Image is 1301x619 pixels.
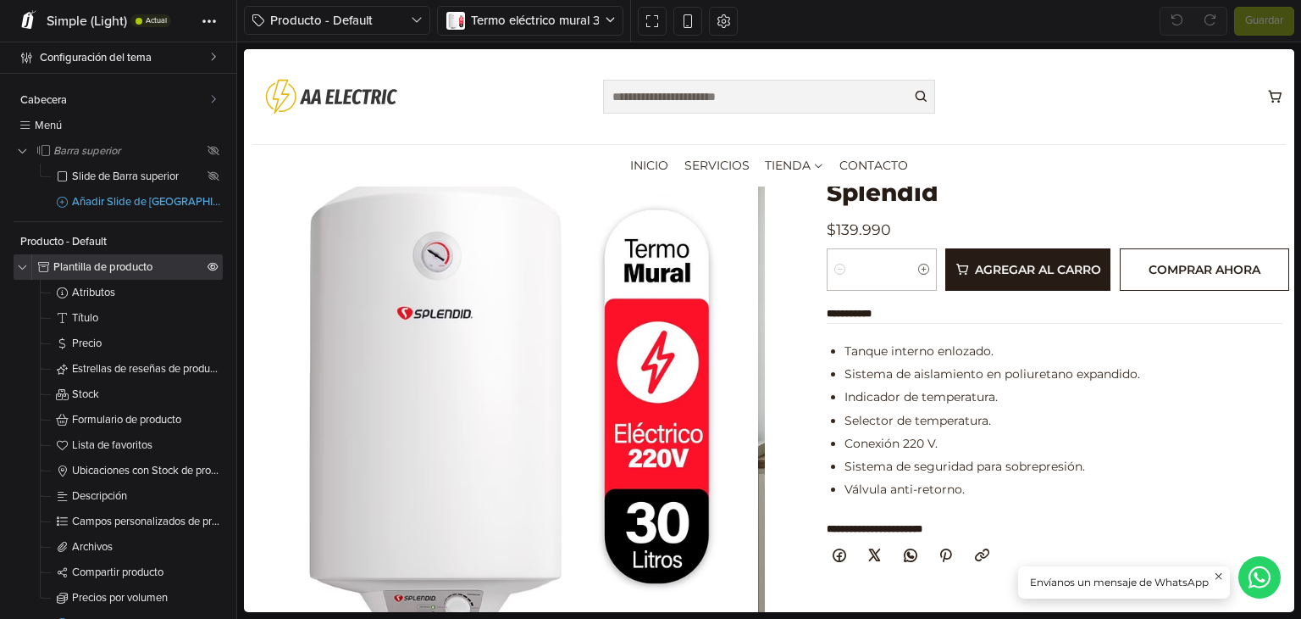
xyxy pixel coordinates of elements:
[244,6,430,35] button: Producto - Default
[51,331,223,356] a: Precio
[53,146,204,157] span: Barra superior
[51,585,223,611] a: Precios por volumen
[521,95,580,137] a: Tienda
[876,199,1045,242] button: Comprar ahora
[514,94,1023,604] img: Termo eléctrico mural 30 litros Splendid 2
[51,560,223,585] a: Compartir producto
[32,189,223,215] a: Añadir Slide de [GEOGRAPHIC_DATA]
[72,364,223,375] span: Estrellas de reseñas de producto
[72,542,223,553] span: Archivos
[35,120,223,131] span: Menú
[583,114,1045,154] h1: Termo eléctrico mural 30 litros Splendid
[51,382,223,407] a: Stock
[14,87,223,113] a: Cabecera
[72,313,223,324] span: Título
[72,491,223,502] span: Descripción
[72,287,223,298] span: Atributos
[51,356,223,382] a: Estrellas de reseñas de producto
[14,254,223,280] a: Plantilla de producto
[440,95,506,137] a: Servicios
[72,516,223,527] span: Campos personalizados de producto
[583,173,647,188] span: $139.990
[386,95,424,137] a: Inicio
[72,567,223,578] span: Compartir producto
[14,113,223,138] a: Menú
[20,237,223,248] span: Producto - Default
[72,338,223,349] span: Precio
[51,483,223,509] a: Descripción
[47,13,127,30] span: Simple (Light)
[40,46,210,70] span: Configuración del tema
[601,385,1045,404] li: Conexión 220 V.
[72,466,223,477] span: Ubicaciones con Stock de producto
[14,138,223,164] a: Barra superior
[51,509,223,534] a: Campos personalizados de producto
[53,262,204,273] span: Plantilla de producto
[667,200,692,241] button: Aumentar cantidad
[601,338,1045,358] li: Indicador de temperatura.
[1021,36,1041,59] button: Carro
[72,415,223,426] span: Formulario de producto
[51,458,223,483] a: Ubicaciones con Stock de producto
[51,407,223,432] a: Formulario de producto
[601,362,1045,382] li: Selector de temperatura.
[601,315,1045,335] li: Sistema de aislamiento en poliuretano expandido.
[601,431,1045,450] li: Válvula anti-retorno.
[1245,13,1283,30] span: Guardar
[595,95,664,137] a: Contacto
[731,215,857,226] span: Agregar al Carro
[72,389,223,400] span: Stock
[5,94,514,604] img: Termo eléctrico mural 30 litros Splendid 1
[9,18,166,77] img: AA Electric
[584,200,608,241] button: Reducir cantidad
[662,31,691,64] button: Buscar
[146,17,167,25] span: Actual
[270,11,411,31] span: Producto - Default
[51,305,223,331] a: Título
[774,517,986,550] div: Envíanos un mensaje de WhatsApp
[5,94,514,604] div: 1 / 6
[514,94,1023,604] div: 2 / 6
[51,280,223,305] a: Atributos
[72,197,223,208] span: Añadir Slide de [GEOGRAPHIC_DATA]
[601,408,1045,427] li: Sistema de seguridad para sobrepresión.
[1234,7,1294,36] button: Guardar
[72,593,223,604] span: Precios por volumen
[601,293,1045,312] li: Tanque interno enlozado.
[51,432,223,458] a: Lista de favoritos
[51,534,223,560] a: Archivos
[72,171,204,182] span: Slide de Barra superior
[701,199,866,242] button: Agregar al Carro
[72,440,223,451] span: Lista de favoritos
[20,95,210,106] span: Cabecera
[51,164,223,189] a: Slide de Barra superior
